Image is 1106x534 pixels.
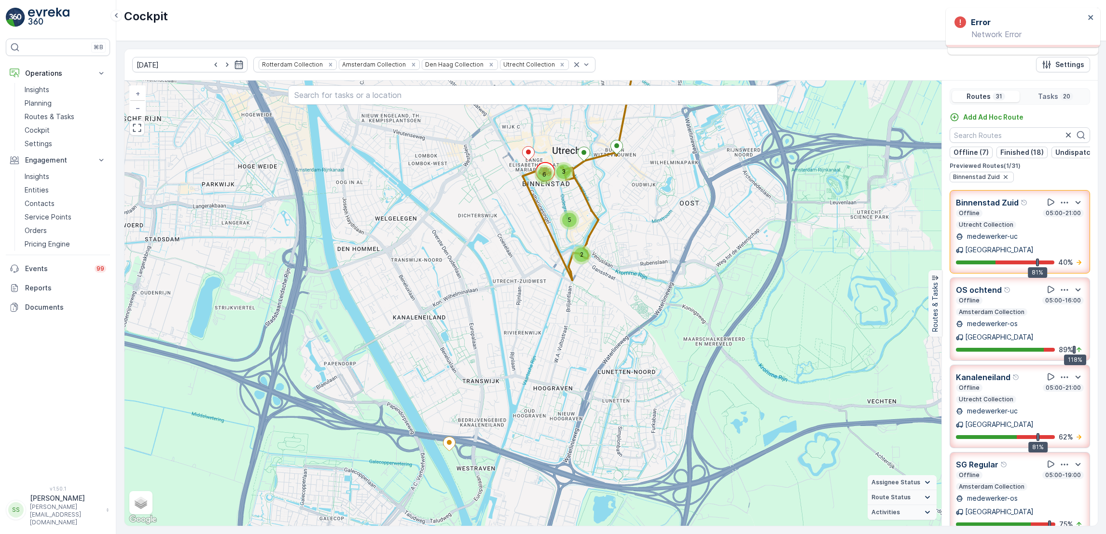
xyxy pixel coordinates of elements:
[1038,92,1058,101] p: Tasks
[130,492,152,513] a: Layers
[130,101,145,115] a: Zoom Out
[6,8,25,27] img: logo
[132,57,248,72] input: dd/mm/yyyy
[956,459,998,470] p: SG Regular
[950,127,1090,143] input: Search Routes
[6,278,110,298] a: Reports
[21,183,110,197] a: Entities
[1028,267,1047,278] div: 81%
[950,162,1090,170] p: Previewed Routes ( 1 / 31 )
[25,212,71,222] p: Service Points
[971,16,991,28] h3: Error
[535,165,554,184] div: 6
[21,197,110,210] a: Contacts
[542,171,546,178] span: 6
[500,60,556,69] div: Utrecht Collection
[25,185,49,195] p: Entities
[21,110,110,123] a: Routes & Tasks
[1044,471,1082,479] p: 05:00-19:00
[6,493,110,526] button: SS[PERSON_NAME][PERSON_NAME][EMAIL_ADDRESS][DOMAIN_NAME]
[30,503,101,526] p: [PERSON_NAME][EMAIL_ADDRESS][DOMAIN_NAME]
[954,30,1085,39] p: Network Error
[486,61,497,68] div: Remove Den Haag Collection
[930,282,940,332] p: Routes & Tasks
[25,226,47,235] p: Orders
[21,96,110,110] a: Planning
[422,60,485,69] div: Den Haag Collection
[1064,355,1086,365] div: 118%
[1000,461,1008,468] div: Help Tooltip Icon
[958,471,981,479] p: Offline
[1036,57,1090,72] button: Settings
[25,283,106,293] p: Reports
[6,151,110,170] button: Engagement
[568,216,571,223] span: 5
[868,505,937,520] summary: Activities
[25,199,55,208] p: Contacts
[965,507,1034,517] p: [GEOGRAPHIC_DATA]
[1012,373,1020,381] div: Help Tooltip Icon
[1004,286,1011,294] div: Help Tooltip Icon
[25,155,91,165] p: Engagement
[572,245,591,264] div: 2
[1028,442,1048,452] div: 81%
[25,172,49,181] p: Insights
[30,493,101,503] p: [PERSON_NAME]
[868,475,937,490] summary: Assignee Status
[21,170,110,183] a: Insights
[25,98,52,108] p: Planning
[28,8,69,27] img: logo_light-DOdMpM7g.png
[996,147,1048,158] button: Finished (18)
[136,89,140,97] span: +
[958,221,1014,229] p: Utrecht Collection
[21,224,110,237] a: Orders
[956,197,1019,208] p: Binnenstad Zuid
[1062,93,1071,100] p: 20
[967,92,991,101] p: Routes
[956,284,1002,296] p: OS ochtend
[21,137,110,151] a: Settings
[94,43,103,51] p: ⌘B
[868,490,937,505] summary: Route Status
[8,502,24,518] div: SS
[871,479,920,486] span: Assignee Status
[954,148,989,157] p: Offline (7)
[1044,297,1082,304] p: 05:00-16:00
[958,308,1025,316] p: Amsterdam Collection
[950,112,1023,122] a: Add Ad Hoc Route
[965,232,1018,241] p: medewerker-uc
[965,245,1034,255] p: [GEOGRAPHIC_DATA]
[21,83,110,96] a: Insights
[963,112,1023,122] p: Add Ad Hoc Route
[956,371,1010,383] p: Kanaleneiland
[130,86,145,101] a: Zoom In
[25,264,89,274] p: Events
[560,210,579,230] div: 5
[1059,520,1073,529] p: 75 %
[25,68,91,78] p: Operations
[965,420,1034,429] p: [GEOGRAPHIC_DATA]
[25,125,50,135] p: Cockpit
[871,508,900,516] span: Activities
[1045,384,1082,392] p: 05:00-21:00
[995,93,1003,100] p: 31
[1059,432,1073,442] p: 62 %
[97,265,104,273] p: 99
[871,493,911,501] span: Route Status
[958,384,981,392] p: Offline
[1088,14,1094,23] button: close
[25,139,52,149] p: Settings
[6,298,110,317] a: Documents
[953,173,1000,181] span: Binnenstad Zuid
[1059,345,1073,355] p: 89 %
[965,406,1018,416] p: medewerker-uc
[25,112,74,122] p: Routes & Tasks
[136,104,140,112] span: −
[25,302,106,312] p: Documents
[958,297,981,304] p: Offline
[6,486,110,492] span: v 1.50.1
[958,396,1014,403] p: Utrecht Collection
[339,60,407,69] div: Amsterdam Collection
[325,61,336,68] div: Remove Rotterdam Collection
[25,239,70,249] p: Pricing Engine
